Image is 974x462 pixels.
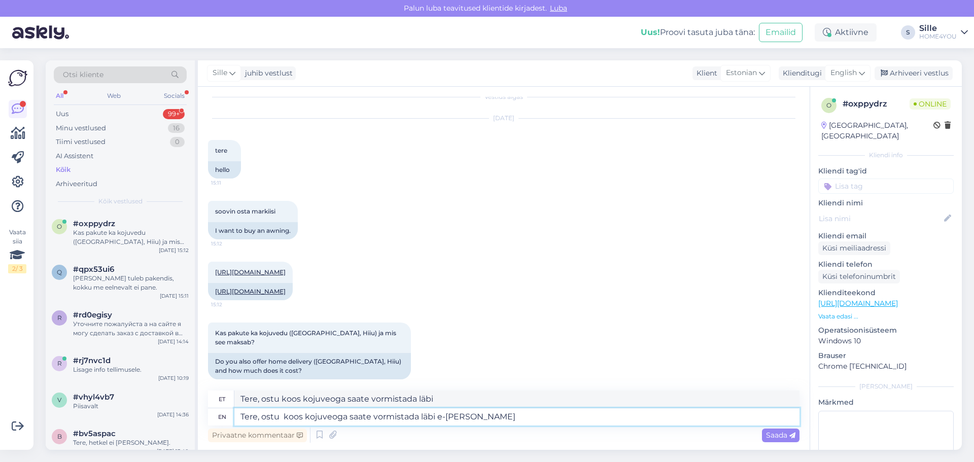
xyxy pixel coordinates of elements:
span: 15:12 [211,380,249,387]
div: Tere, hetkel ei [PERSON_NAME]. [73,438,189,447]
div: Kliendi info [818,151,954,160]
span: Otsi kliente [63,69,103,80]
span: v [57,396,61,404]
p: Kliendi nimi [818,198,954,208]
div: et [219,390,225,408]
p: Klienditeekond [818,288,954,298]
span: Estonian [726,67,757,79]
p: Märkmed [818,397,954,408]
div: 2 / 3 [8,264,26,273]
button: Emailid [759,23,803,42]
p: Vaata edasi ... [818,312,954,321]
div: Klient [692,68,717,79]
p: Kliendi tag'id [818,166,954,176]
span: English [830,67,857,79]
span: o [826,101,831,109]
div: [DATE] 14:36 [157,411,189,418]
div: Arhiveeritud [56,179,97,189]
span: Kas pakute ka kojuvedu ([GEOGRAPHIC_DATA], Hiiu) ja mis see maksab? [215,329,398,346]
span: o [57,223,62,230]
p: Chrome [TECHNICAL_ID] [818,361,954,372]
div: Kas pakute ka kojuvedu ([GEOGRAPHIC_DATA], Hiiu) ja mis see maksab? [73,228,189,246]
span: #rd0egisy [73,310,112,319]
p: Windows 10 [818,336,954,346]
a: [URL][DOMAIN_NAME] [818,299,898,308]
span: q [57,268,62,276]
div: Klienditugi [779,68,822,79]
div: hello [208,161,241,179]
div: [DATE] 10:19 [158,374,189,382]
div: Lisage info tellimusele. [73,365,189,374]
a: [URL][DOMAIN_NAME] [215,268,286,276]
span: #oxppydrz [73,219,115,228]
div: [PERSON_NAME] [818,382,954,391]
div: [DATE] 13:40 [157,447,189,455]
div: Vaata siia [8,228,26,273]
div: Aktiivne [815,23,877,42]
div: Proovi tasuta juba täna: [641,26,755,39]
div: [DATE] [208,114,799,123]
img: Askly Logo [8,68,27,88]
div: Privaatne kommentaar [208,429,307,442]
div: Arhiveeri vestlus [875,66,953,80]
div: Piisavalt [73,402,189,411]
div: S [901,25,915,40]
p: Brauser [818,350,954,361]
div: Sille [919,24,957,32]
span: 15:11 [211,179,249,187]
p: Operatsioonisüsteem [818,325,954,336]
div: [DATE] 14:14 [158,338,189,345]
div: [PERSON_NAME] tuleb pakendis, kokku me eelnevalt ei pane. [73,274,189,292]
div: Web [105,89,123,102]
span: 15:12 [211,301,249,308]
div: [DATE] 15:11 [160,292,189,300]
div: 0 [170,137,185,147]
span: 15:12 [211,240,249,247]
span: Sille [213,67,227,79]
span: r [57,360,62,367]
div: 99+ [163,109,185,119]
span: soovin osta markiisi [215,207,275,215]
span: #rj7nvc1d [73,356,111,365]
div: Do you also offer home delivery ([GEOGRAPHIC_DATA], Hiiu) and how much does it cost? [208,353,411,379]
input: Lisa nimi [819,213,942,224]
span: Saada [766,431,795,440]
span: Online [910,98,951,110]
div: Küsi meiliaadressi [818,241,890,255]
div: I want to buy an awning. [208,222,298,239]
div: Tiimi vestlused [56,137,106,147]
span: #vhyl4vb7 [73,393,114,402]
div: Kõik [56,165,71,175]
div: [DATE] 15:12 [159,246,189,254]
textarea: Tere, ostu koos kojuveoga saate vormistada läbi [234,390,799,408]
span: Luba [547,4,570,13]
div: Уточните пожалуйста а на сайте я могу сделать заказ с доставкой в [GEOGRAPHIC_DATA]? [73,319,189,338]
a: SilleHOME4YOU [919,24,968,41]
div: Uus [56,109,68,119]
span: b [57,433,62,440]
div: [GEOGRAPHIC_DATA], [GEOGRAPHIC_DATA] [821,120,933,141]
span: tere [215,147,227,154]
b: Uus! [641,27,660,37]
div: HOME4YOU [919,32,957,41]
textarea: Tere, ostu koos kojuveoga saate vormistada läbi e-[PERSON_NAME] [234,408,799,425]
div: # oxppydrz [843,98,910,110]
div: juhib vestlust [241,68,293,79]
div: All [54,89,65,102]
div: 16 [168,123,185,133]
span: r [57,314,62,322]
div: AI Assistent [56,151,93,161]
a: [URL][DOMAIN_NAME] [215,288,286,295]
div: en [218,408,226,425]
span: #qpx53ui6 [73,265,114,274]
span: Kõik vestlused [98,197,143,206]
div: Küsi telefoninumbrit [818,270,900,283]
p: Kliendi email [818,231,954,241]
div: Vestlus algas [208,92,799,101]
div: Socials [162,89,187,102]
span: #bv5aspac [73,429,116,438]
div: Minu vestlused [56,123,106,133]
input: Lisa tag [818,179,954,194]
p: Kliendi telefon [818,259,954,270]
